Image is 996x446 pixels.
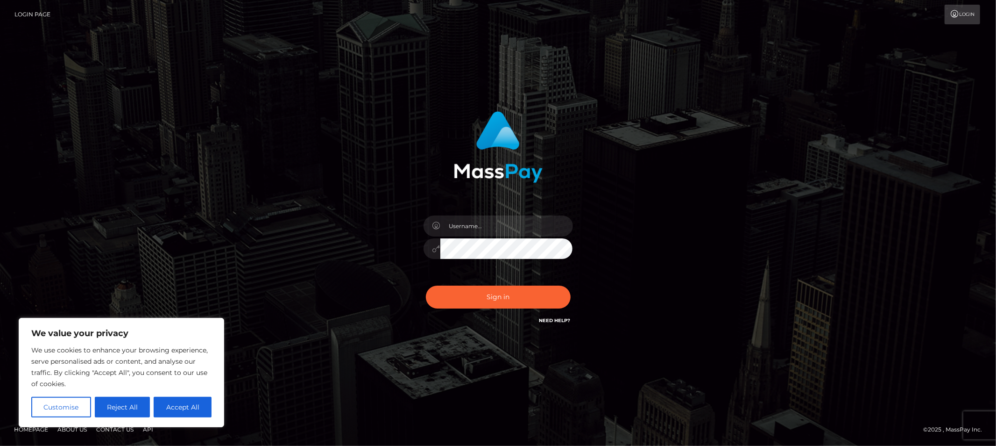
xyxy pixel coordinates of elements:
[31,328,212,339] p: We value your privacy
[923,424,989,435] div: © 2025 , MassPay Inc.
[31,397,91,417] button: Customise
[945,5,980,24] a: Login
[95,397,150,417] button: Reject All
[14,5,50,24] a: Login Page
[54,422,91,437] a: About Us
[139,422,157,437] a: API
[19,318,224,427] div: We value your privacy
[426,286,571,309] button: Sign in
[440,216,573,237] input: Username...
[31,345,212,389] p: We use cookies to enhance your browsing experience, serve personalised ads or content, and analys...
[454,111,543,183] img: MassPay Login
[539,317,571,324] a: Need Help?
[10,422,52,437] a: Homepage
[154,397,212,417] button: Accept All
[92,422,137,437] a: Contact Us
